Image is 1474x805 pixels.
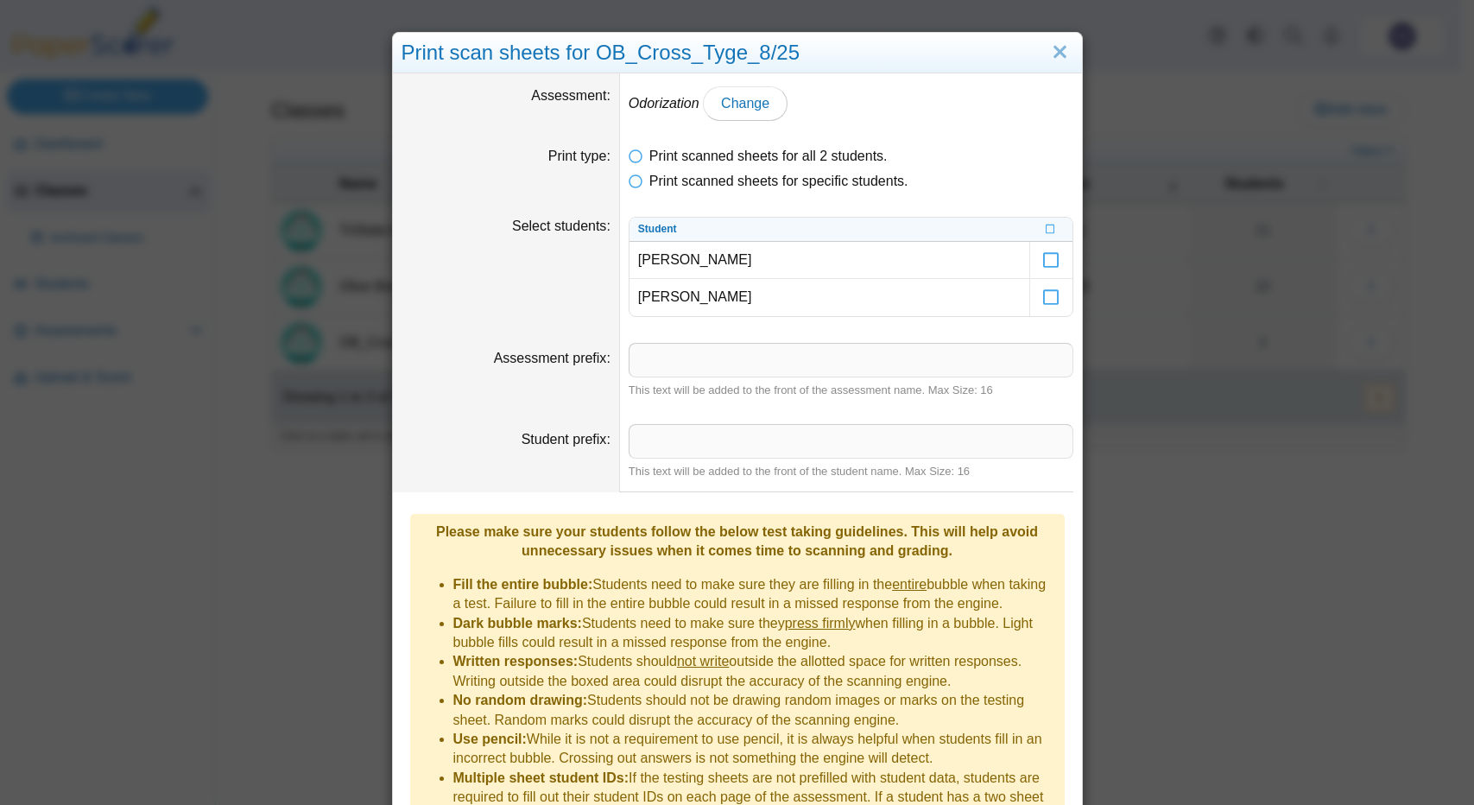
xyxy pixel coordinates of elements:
[721,96,769,111] span: Change
[453,616,582,631] b: Dark bubble marks:
[629,279,1029,315] td: [PERSON_NAME]
[629,464,1073,479] div: This text will be added to the front of the student name. Max Size: 16
[393,33,1082,73] div: Print scan sheets for OB_Cross_Tyge_8/25
[677,654,729,669] u: not write
[629,242,1029,279] td: [PERSON_NAME]
[453,652,1056,691] li: Students should outside the allotted space for written responses. Writing outside the boxed area ...
[522,432,610,447] label: Student prefix
[436,524,1038,558] b: Please make sure your students follow the below test taking guidelines. This will help avoid unne...
[494,351,610,365] label: Assessment prefix
[453,730,1056,769] li: While it is not a requirement to use pencil, it is always helpful when students fill in an incorr...
[512,219,610,233] label: Select students
[453,654,579,669] b: Written responses:
[649,174,908,188] span: Print scanned sheets for specific students.
[703,86,788,121] a: Change
[629,96,699,111] em: Odorization
[785,616,856,631] u: press firmly
[453,614,1056,653] li: Students need to make sure they when filling in a bubble. Light bubble fills could result in a mi...
[629,218,1029,242] th: Student
[649,149,888,163] span: Print scanned sheets for all 2 students.
[531,88,610,103] label: Assessment
[453,575,1056,614] li: Students need to make sure they are filling in the bubble when taking a test. Failure to fill in ...
[453,691,1056,730] li: Students should not be drawing random images or marks on the testing sheet. Random marks could di...
[892,577,927,592] u: entire
[453,577,593,592] b: Fill the entire bubble:
[453,693,588,707] b: No random drawing:
[453,732,527,746] b: Use pencil:
[1047,38,1073,67] a: Close
[548,149,610,163] label: Print type
[629,383,1073,398] div: This text will be added to the front of the assessment name. Max Size: 16
[453,770,629,785] b: Multiple sheet student IDs:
